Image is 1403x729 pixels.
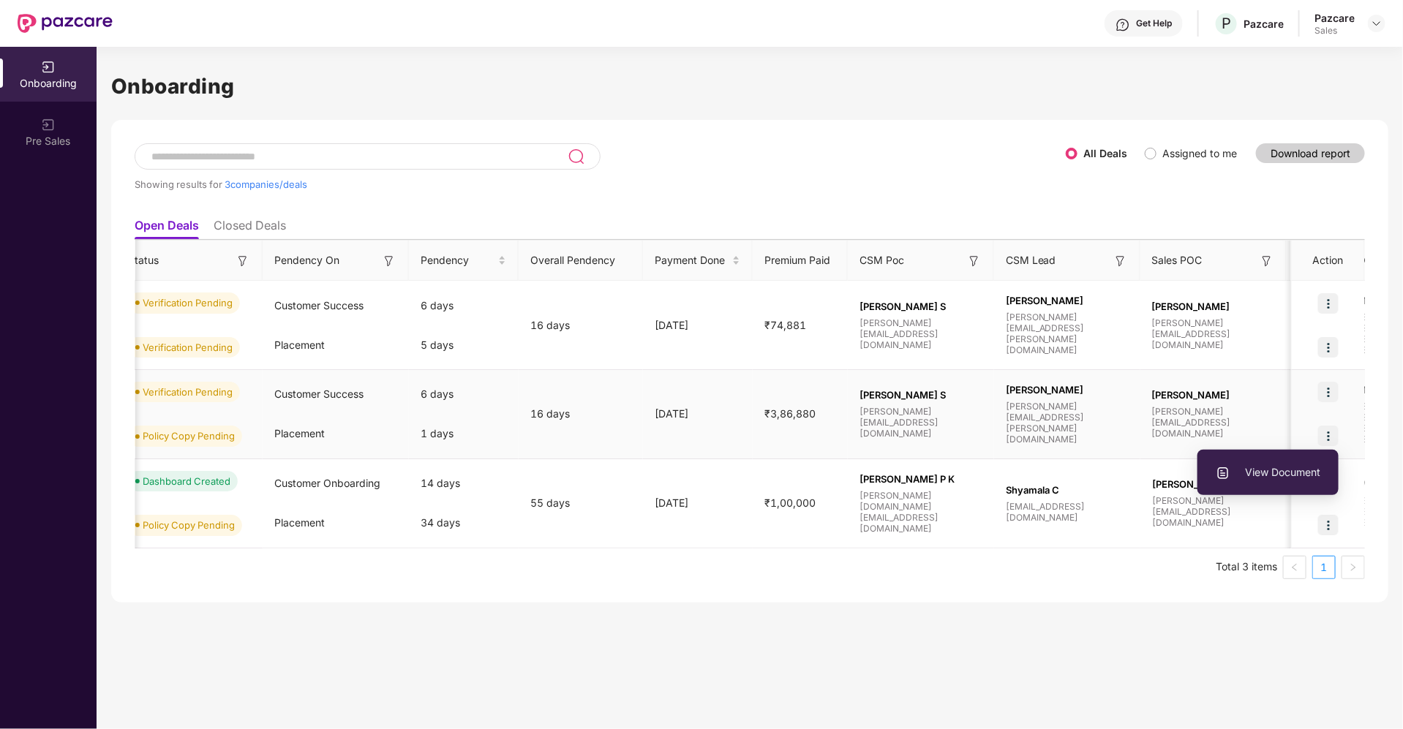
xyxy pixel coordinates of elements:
img: svg+xml;base64,PHN2ZyB3aWR0aD0iMjQiIGhlaWdodD0iMjUiIHZpZXdCb3g9IjAgMCAyNCAyNSIgZmlsbD0ibm9uZSIgeG... [568,148,584,165]
div: Policy Copy Pending [143,428,235,443]
span: Placement [274,516,325,529]
span: right [1349,563,1358,572]
span: [PERSON_NAME][EMAIL_ADDRESS][DOMAIN_NAME] [860,317,982,350]
span: [PERSON_NAME][EMAIL_ADDRESS][PERSON_NAME][DOMAIN_NAME] [1006,401,1129,445]
span: Shyamala C [1006,484,1129,496]
img: icon [1318,337,1339,358]
h1: Onboarding [111,70,1388,102]
div: Verification Pending [143,340,233,355]
span: CSM Poc [860,252,904,268]
label: All Deals [1083,147,1127,159]
div: [DATE] [643,406,753,422]
div: Pazcare [1314,11,1355,25]
img: svg+xml;base64,PHN2ZyB3aWR0aD0iMTYiIGhlaWdodD0iMTYiIHZpZXdCb3g9IjAgMCAxNiAxNiIgZmlsbD0ibm9uZSIgeG... [382,254,396,268]
div: Verification Pending [143,295,233,310]
img: svg+xml;base64,PHN2ZyB3aWR0aD0iMjAiIGhlaWdodD0iMjAiIHZpZXdCb3g9IjAgMCAyMCAyMCIgZmlsbD0ibm9uZSIgeG... [41,60,56,75]
span: [PERSON_NAME] [1006,384,1129,396]
span: Customer Onboarding [274,477,380,489]
img: New Pazcare Logo [18,14,113,33]
th: Premium Paid [753,241,848,281]
div: 6 days [409,286,519,325]
span: [PERSON_NAME] [1152,478,1275,490]
div: 1 days [409,414,519,453]
span: Pendency [421,252,495,268]
span: Pendency On [274,252,339,268]
img: svg+xml;base64,PHN2ZyB3aWR0aD0iMTYiIGhlaWdodD0iMTYiIHZpZXdCb3g9IjAgMCAxNiAxNiIgZmlsbD0ibm9uZSIgeG... [967,254,982,268]
div: 6 days [409,374,519,414]
span: Sales POC [1152,252,1203,268]
a: 1 [1313,556,1335,578]
button: right [1342,556,1365,579]
span: [PERSON_NAME] P K [860,473,982,485]
img: svg+xml;base64,PHN2ZyBpZD0iSGVscC0zMngzMiIgeG1sbnM9Imh0dHA6Ly93d3cudzMub3JnLzIwMDAvc3ZnIiB3aWR0aD... [1116,18,1130,32]
li: 1 [1312,556,1336,579]
div: Verification Pending [143,385,233,399]
th: Overall Pendency [519,241,643,281]
div: 5 days [409,325,519,365]
div: 14 days [409,464,519,503]
div: Pazcare [1244,17,1284,31]
span: Payment Done [655,252,729,268]
span: ₹3,86,880 [753,407,827,420]
span: [PERSON_NAME][EMAIL_ADDRESS][DOMAIN_NAME] [1152,406,1275,439]
span: [PERSON_NAME] [1006,295,1129,306]
li: Total 3 items [1216,556,1277,579]
span: [PERSON_NAME][DOMAIN_NAME][EMAIL_ADDRESS][DOMAIN_NAME] [860,490,982,534]
span: Customer Success [274,299,364,311]
button: Download report [1256,143,1365,163]
div: [DATE] [643,495,753,511]
span: ₹74,881 [753,319,818,331]
div: Policy Copy Pending [143,518,235,532]
div: 16 days [519,406,643,422]
th: Payment Done [643,241,753,281]
span: Placement [274,427,325,439]
li: Closed Deals [214,218,286,239]
span: 3 companies/deals [225,178,307,190]
li: Previous Page [1283,556,1306,579]
div: Dashboard Created [143,474,230,488]
img: svg+xml;base64,PHN2ZyB3aWR0aD0iMTYiIGhlaWdodD0iMTYiIHZpZXdCb3g9IjAgMCAxNiAxNiIgZmlsbD0ibm9uZSIgeG... [1113,254,1128,268]
th: Action [1292,241,1365,281]
span: left [1290,563,1299,572]
span: ₹1,00,000 [753,496,827,509]
span: Placement [274,339,325,351]
li: Next Page [1342,556,1365,579]
img: svg+xml;base64,PHN2ZyB3aWR0aD0iMjAiIGhlaWdodD0iMjAiIHZpZXdCb3g9IjAgMCAyMCAyMCIgZmlsbD0ibm9uZSIgeG... [41,118,56,132]
button: left [1283,556,1306,579]
div: 34 days [409,503,519,543]
th: Pendency [409,241,519,281]
img: svg+xml;base64,PHN2ZyB3aWR0aD0iMTYiIGhlaWdodD0iMTYiIHZpZXdCb3g9IjAgMCAxNiAxNiIgZmlsbD0ibm9uZSIgeG... [1260,254,1274,268]
span: [PERSON_NAME][EMAIL_ADDRESS][DOMAIN_NAME] [860,406,982,439]
span: P [1222,15,1231,32]
li: Open Deals [135,218,199,239]
div: Get Help [1136,18,1172,29]
span: Customer Success [274,388,364,400]
span: [PERSON_NAME] S [860,301,982,312]
span: [PERSON_NAME] [1152,389,1275,401]
span: [PERSON_NAME] S [860,389,982,401]
span: [PERSON_NAME][EMAIL_ADDRESS][DOMAIN_NAME] [1152,317,1275,350]
span: [PERSON_NAME][EMAIL_ADDRESS][PERSON_NAME][DOMAIN_NAME] [1006,311,1129,355]
div: Sales [1314,25,1355,37]
img: icon [1318,515,1339,535]
img: svg+xml;base64,PHN2ZyB3aWR0aD0iMTYiIGhlaWdodD0iMTYiIHZpZXdCb3g9IjAgMCAxNiAxNiIgZmlsbD0ibm9uZSIgeG... [236,254,250,268]
div: 16 days [519,317,643,333]
img: icon [1318,382,1339,402]
div: 55 days [519,495,643,511]
img: svg+xml;base64,PHN2ZyBpZD0iVXBsb2FkX0xvZ3MiIGRhdGEtbmFtZT0iVXBsb2FkIExvZ3MiIHhtbG5zPSJodHRwOi8vd3... [1216,466,1230,480]
label: Assigned to me [1162,147,1237,159]
img: icon [1318,426,1339,446]
div: [DATE] [643,317,753,333]
img: icon [1318,293,1339,314]
span: [EMAIL_ADDRESS][DOMAIN_NAME] [1006,501,1129,523]
span: [PERSON_NAME] [1152,301,1275,312]
span: Status [128,252,159,268]
span: View Document [1216,464,1320,480]
span: CSM Lead [1006,252,1056,268]
img: svg+xml;base64,PHN2ZyBpZD0iRHJvcGRvd24tMzJ4MzIiIHhtbG5zPSJodHRwOi8vd3d3LnczLm9yZy8yMDAwL3N2ZyIgd2... [1371,18,1383,29]
span: [PERSON_NAME][EMAIL_ADDRESS][DOMAIN_NAME] [1152,495,1275,528]
div: Showing results for [135,178,1066,190]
